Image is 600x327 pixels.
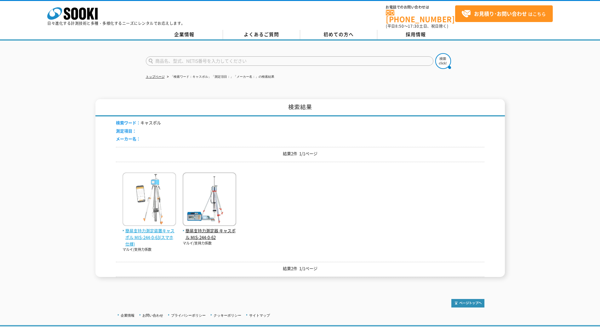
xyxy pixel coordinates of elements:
[116,120,140,126] span: 検索ワード：
[116,120,161,126] li: キャスポル
[146,56,433,66] input: 商品名、型式、NETIS番号を入力してください
[116,128,136,134] span: 測定項目：
[116,150,484,157] p: 結果2件 1/1ページ
[435,53,451,69] img: btn_search.png
[395,23,404,29] span: 8:50
[183,228,236,241] span: 簡易支持力測定器 キャスポル MIS-244-0-62
[123,172,176,228] img: MIS-244-0-63(スマホ仕様)
[47,21,185,25] p: 日々進化する計測技術と多種・多様化するニーズにレンタルでお応えします。
[142,313,163,317] a: お問い合わせ
[123,247,176,252] p: マルイ/支持力係数
[300,30,377,39] a: 初めての方へ
[377,30,454,39] a: 採用情報
[183,241,236,246] p: マルイ/支持力係数
[116,265,484,272] p: 結果2件 1/1ページ
[146,75,165,78] a: トップページ
[95,99,505,116] h1: 検索結果
[461,9,546,19] span: はこちら
[386,10,455,23] a: [PHONE_NUMBER]
[183,221,236,240] a: 簡易支持力測定器 キャスポル MIS-244-0-62
[451,299,484,307] img: トップページへ
[171,313,206,317] a: プライバシーポリシー
[183,172,236,228] img: キャスポル MIS-244-0-62
[249,313,270,317] a: サイトマップ
[474,10,527,17] strong: お見積り･お問い合わせ
[146,30,223,39] a: 企業情報
[123,221,176,247] a: 簡易支持力測定装置キャスポル MIS-244-0-63(スマホ仕様)
[223,30,300,39] a: よくあるご質問
[408,23,419,29] span: 17:30
[123,228,176,247] span: 簡易支持力測定装置キャスポル MIS-244-0-63(スマホ仕様)
[121,313,134,317] a: 企業情報
[116,136,140,142] span: メーカー名：
[455,5,553,22] a: お見積り･お問い合わせはこちら
[386,5,455,9] span: お電話でのお問い合わせは
[323,31,354,38] span: 初めての方へ
[166,74,274,80] li: 「検索ワード：キャスポル」「測定項目：」「メーカー名：」の検索結果
[214,313,241,317] a: クッキーポリシー
[386,23,448,29] span: (平日 ～ 土日、祝日除く)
